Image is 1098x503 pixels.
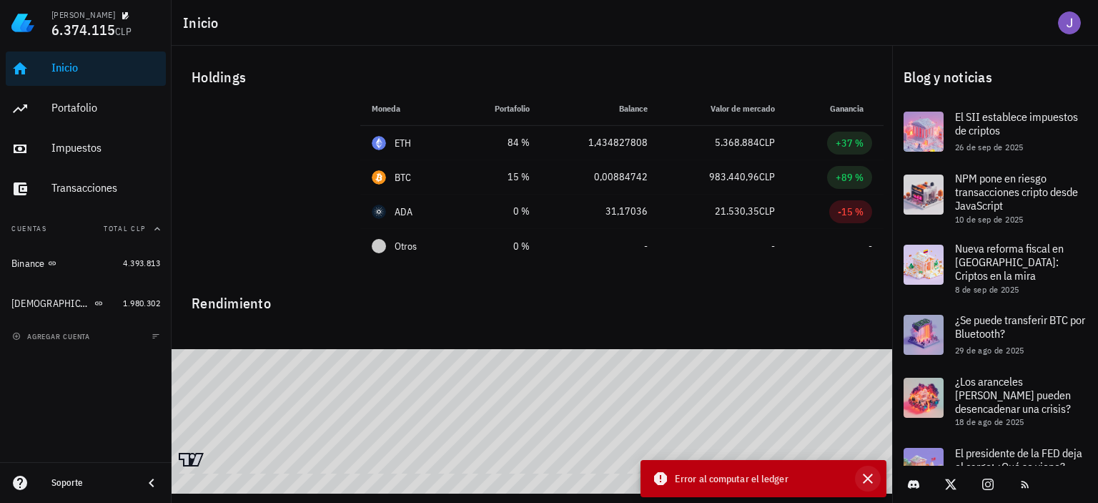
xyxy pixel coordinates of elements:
div: ETH-icon [372,136,386,150]
div: Transacciones [51,181,160,195]
span: CLP [759,205,775,218]
span: - [771,240,775,253]
div: 0 % [469,204,529,219]
div: +89 % [836,170,864,185]
a: Binance 4.393.813 [6,246,166,280]
div: ADA [395,205,413,219]
div: Portafolio [51,101,160,114]
div: Blog y noticias [892,54,1098,100]
span: 1.980.302 [123,298,160,308]
a: Charting by TradingView [179,453,204,467]
div: 0 % [469,239,529,254]
span: Nueva reforma fiscal en [GEOGRAPHIC_DATA]: Criptos en la mira [955,241,1064,283]
div: Impuestos [51,141,160,155]
span: 4.393.813 [123,258,160,268]
div: [PERSON_NAME] [51,9,115,21]
a: Inicio [6,52,166,86]
button: CuentasTotal CLP [6,212,166,246]
span: ¿Los aranceles [PERSON_NAME] pueden desencadenar una crisis? [955,374,1071,416]
div: Holdings [180,54,884,100]
span: ¿Se puede transferir BTC por Bluetooth? [955,313,1085,341]
span: El presidente de la FED deja el cargo: ¿Qué se viene? [955,446,1082,474]
a: Portafolio [6,92,166,126]
button: agregar cuenta [9,329,97,343]
h1: Inicio [183,11,224,34]
span: 5.368.884 [715,136,759,149]
div: +37 % [836,136,864,150]
span: agregar cuenta [15,332,90,341]
th: Portafolio [457,92,540,126]
span: CLP [115,25,132,38]
a: Transacciones [6,172,166,206]
div: -15 % [838,205,864,219]
a: [DEMOGRAPHIC_DATA] 1.980.302 [6,286,166,321]
span: 6.374.115 [51,20,115,39]
a: ¿Los aranceles [PERSON_NAME] pueden desencadenar una crisis? 18 de ago de 2025 [892,366,1098,436]
a: ¿Se puede transferir BTC por Bluetooth? 29 de ago de 2025 [892,303,1098,366]
span: - [869,240,872,253]
span: El SII establece impuestos de criptos [955,109,1078,137]
span: CLP [759,170,775,183]
div: BTC-icon [372,170,386,185]
a: El presidente de la FED deja el cargo: ¿Qué se viene? [892,436,1098,499]
span: 8 de sep de 2025 [955,284,1019,295]
img: LedgiFi [11,11,34,34]
span: Total CLP [104,224,146,233]
div: BTC [395,170,412,185]
span: 21.530,35 [715,205,759,218]
span: 18 de ago de 2025 [955,416,1024,427]
span: CLP [759,136,775,149]
a: NPM pone en riesgo transacciones cripto desde JavaScript 10 de sep de 2025 [892,163,1098,233]
div: Rendimiento [180,280,884,315]
th: Balance [541,92,659,126]
a: El SII establece impuestos de criptos 26 de sep de 2025 [892,100,1098,163]
div: 31,17036 [553,204,648,219]
div: Binance [11,258,45,270]
span: NPM pone en riesgo transacciones cripto desde JavaScript [955,171,1078,213]
span: Error al computar el ledger [675,471,788,487]
div: ETH [395,136,412,150]
div: 84 % [469,135,529,150]
div: 1,434827808 [553,135,648,150]
th: Moneda [360,92,457,126]
span: 10 de sep de 2025 [955,214,1024,225]
div: Soporte [51,477,132,489]
div: 15 % [469,170,529,185]
span: 983.440,96 [709,170,759,183]
div: ADA-icon [372,205,386,219]
span: Ganancia [830,103,872,114]
div: [DEMOGRAPHIC_DATA] [11,298,91,310]
span: 26 de sep de 2025 [955,142,1024,152]
span: 29 de ago de 2025 [955,345,1024,356]
div: avatar [1058,11,1081,34]
span: Otros [395,239,417,254]
th: Valor de mercado [659,92,786,126]
div: 0,00884742 [553,170,648,185]
a: Nueva reforma fiscal en [GEOGRAPHIC_DATA]: Criptos en la mira 8 de sep de 2025 [892,233,1098,303]
a: Impuestos [6,132,166,166]
div: Inicio [51,61,160,74]
span: - [644,240,648,253]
